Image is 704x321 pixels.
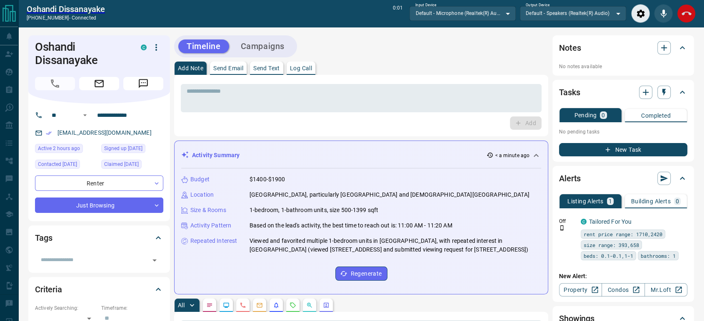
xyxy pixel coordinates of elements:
h2: Alerts [559,172,581,185]
span: Signed up [DATE] [104,144,142,153]
button: Open [149,254,160,266]
p: Location [190,190,214,199]
span: size range: 393,658 [584,241,639,249]
p: 0:01 [393,4,403,23]
svg: Agent Actions [323,302,330,309]
p: 1 [609,198,612,204]
p: New Alert: [559,272,687,281]
h2: Criteria [35,283,62,296]
a: Condos [602,283,644,296]
p: Budget [190,175,210,184]
svg: Opportunities [306,302,313,309]
p: 1-bedroom, 1-bathroom units, size 500-1399 sqft [250,206,378,215]
p: Repeated Interest [190,237,237,245]
p: Pending [574,112,597,118]
div: Criteria [35,279,163,299]
div: Wed Jan 17 2024 [101,160,163,171]
div: End Call [677,4,696,23]
p: [PHONE_NUMBER] - [27,14,105,22]
p: Send Email [213,65,243,71]
span: rent price range: 1710,2420 [584,230,662,238]
span: beds: 0.1-0.1,1-1 [584,252,633,260]
h2: Notes [559,41,581,54]
h2: Tasks [559,86,580,99]
button: Open [80,110,90,120]
span: Call [35,77,75,90]
div: Tags [35,228,163,248]
span: Message [123,77,163,90]
svg: Lead Browsing Activity [223,302,230,309]
span: Contacted [DATE] [38,160,77,168]
label: Input Device [415,2,437,8]
svg: Calls [240,302,246,309]
p: 0 [602,112,605,118]
p: Listing Alerts [567,198,604,204]
button: New Task [559,143,687,156]
svg: Notes [206,302,213,309]
p: Timeframe: [101,304,163,312]
p: Activity Pattern [190,221,231,230]
div: condos.ca [581,219,587,225]
p: No pending tasks [559,126,687,138]
p: Completed [641,113,671,119]
p: [GEOGRAPHIC_DATA], particularly [GEOGRAPHIC_DATA] and [DEMOGRAPHIC_DATA][GEOGRAPHIC_DATA] [250,190,529,199]
h1: Oshandi Dissanayake [35,40,128,67]
p: Viewed and favorited multiple 1-bedroom units in [GEOGRAPHIC_DATA], with repeated interest in [GE... [250,237,541,254]
div: Renter [35,175,163,191]
p: 0 [676,198,679,204]
span: Active 2 hours ago [38,144,80,153]
p: Send Text [253,65,280,71]
svg: Listing Alerts [273,302,280,309]
svg: Requests [290,302,296,309]
p: $1400-$1900 [250,175,285,184]
a: [EMAIL_ADDRESS][DOMAIN_NAME] [57,129,152,136]
div: Just Browsing [35,198,163,213]
div: Tasks [559,82,687,102]
svg: Emails [256,302,263,309]
div: condos.ca [141,44,147,50]
p: < a minute ago [495,152,529,159]
p: Actively Searching: [35,304,97,312]
button: Campaigns [232,40,293,53]
svg: Email Verified [46,130,52,136]
div: Mon Jan 01 2024 [101,144,163,156]
p: No notes available [559,63,687,70]
p: Activity Summary [192,151,240,160]
div: Mute [654,4,673,23]
p: All [178,302,185,308]
div: Default - Speakers (Realtek(R) Audio) [520,6,626,20]
div: Activity Summary< a minute ago [181,148,541,163]
button: Regenerate [335,267,387,281]
label: Output Device [526,2,549,8]
p: Log Call [290,65,312,71]
h2: Tags [35,231,52,244]
span: connected [72,15,96,21]
a: Oshandi Dissanayake [27,4,105,14]
a: Tailored For You [589,218,632,225]
p: Add Note [178,65,203,71]
div: Mon Oct 13 2025 [35,144,97,156]
p: Size & Rooms [190,206,226,215]
div: Audio Settings [631,4,650,23]
p: Based on the lead's activity, the best time to reach out is: 11:00 AM - 11:20 AM [250,221,452,230]
p: Off [559,217,576,225]
svg: Push Notification Only [559,225,565,231]
button: Timeline [178,40,229,53]
div: Alerts [559,168,687,188]
div: Default - Microphone (Realtek(R) Audio) [409,6,516,20]
p: Building Alerts [631,198,671,204]
a: Property [559,283,602,296]
span: bathrooms: 1 [641,252,676,260]
a: Mr.Loft [644,283,687,296]
div: Wed Jan 17 2024 [35,160,97,171]
div: Notes [559,38,687,58]
span: Claimed [DATE] [104,160,139,168]
span: Email [79,77,119,90]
